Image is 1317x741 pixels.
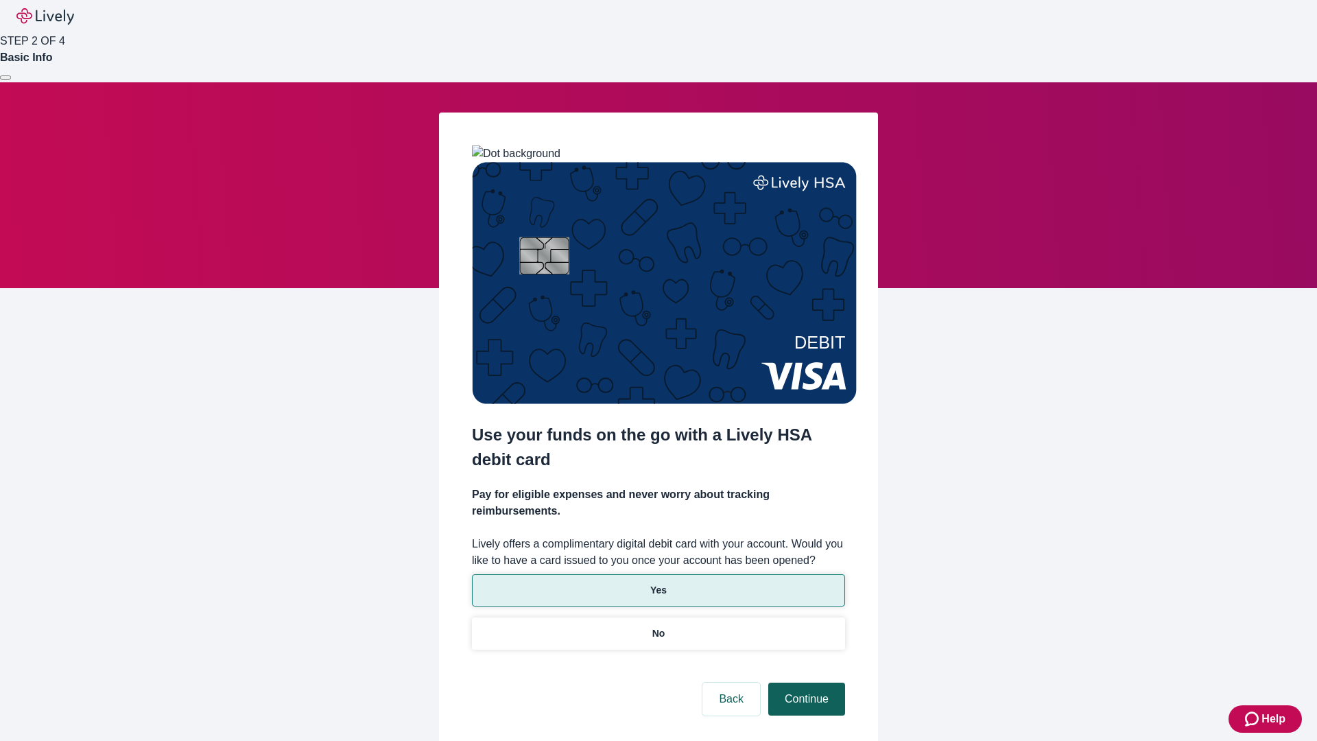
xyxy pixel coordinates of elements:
[768,683,845,716] button: Continue
[472,486,845,519] h4: Pay for eligible expenses and never worry about tracking reimbursements.
[472,574,845,607] button: Yes
[472,145,560,162] img: Dot background
[1229,705,1302,733] button: Zendesk support iconHelp
[1245,711,1261,727] svg: Zendesk support icon
[472,423,845,472] h2: Use your funds on the go with a Lively HSA debit card
[652,626,665,641] p: No
[472,617,845,650] button: No
[472,536,845,569] label: Lively offers a complimentary digital debit card with your account. Would you like to have a card...
[650,583,667,598] p: Yes
[472,162,857,404] img: Debit card
[702,683,760,716] button: Back
[1261,711,1285,727] span: Help
[16,8,74,25] img: Lively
